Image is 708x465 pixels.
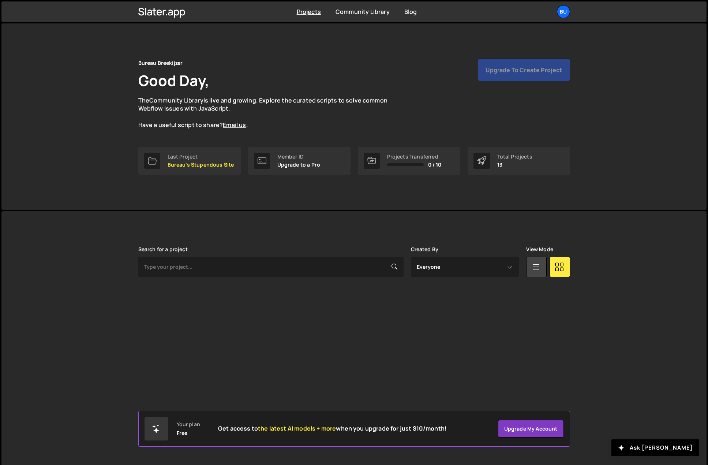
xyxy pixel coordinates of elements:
button: Ask [PERSON_NAME] [611,439,699,456]
div: Your plan [177,421,200,427]
label: Search for a project [138,246,188,252]
a: Bu [557,5,570,18]
a: Upgrade my account [498,420,564,438]
div: Total Projects [497,154,532,160]
div: Bureau Breekijzer [138,59,183,67]
div: Member ID [277,154,321,160]
a: Email us [223,121,246,129]
a: Blog [404,8,417,16]
p: 13 [497,162,532,168]
div: Last Project [168,154,234,160]
a: Last Project Bureau's Stupendous Site [138,147,241,175]
input: Type your project... [138,257,404,277]
div: Free [177,430,188,436]
div: Projects Transferred [387,154,442,160]
a: Community Library [149,96,203,104]
span: the latest AI models + more [258,424,336,432]
h2: Get access to when you upgrade for just $10/month! [218,425,447,432]
span: 0 / 10 [428,162,442,168]
label: View Mode [526,246,553,252]
p: Upgrade to a Pro [277,162,321,168]
h1: Good Day, [138,70,209,90]
p: The is live and growing. Explore the curated scripts to solve common Webflow issues with JavaScri... [138,96,402,129]
a: Community Library [336,8,390,16]
label: Created By [411,246,439,252]
a: Projects [297,8,321,16]
p: Bureau's Stupendous Site [168,162,234,168]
